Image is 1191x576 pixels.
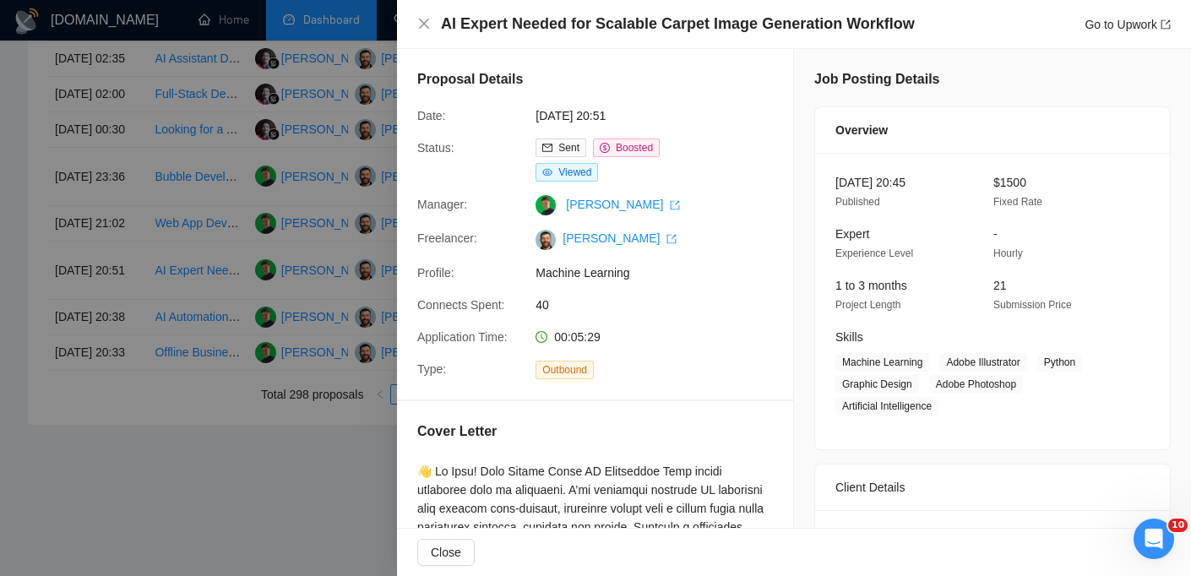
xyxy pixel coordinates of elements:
span: Experience Level [835,247,913,259]
span: eye [542,167,552,177]
span: export [666,234,677,244]
span: Python [1037,353,1082,372]
span: close [417,17,431,30]
span: Sent [558,142,579,154]
div: Client Details [835,465,1150,510]
h5: Proposal Details [417,69,523,90]
span: mail [542,143,552,153]
span: 21 [993,279,1007,292]
span: Adobe Photoshop [929,375,1023,394]
span: Fixed Rate [993,196,1042,208]
span: 10 [1168,519,1188,532]
span: Outbound [536,361,594,379]
span: clock-circle [536,331,547,343]
a: [PERSON_NAME] export [566,198,680,211]
span: Graphic Design [835,375,919,394]
span: Machine Learning [536,264,789,282]
span: [DATE] 20:51 [536,106,789,125]
span: - [993,227,998,241]
h5: Cover Letter [417,421,497,442]
span: Status: [417,141,454,155]
span: 1 to 3 months [835,279,907,292]
img: c1-JWQDXWEy3CnA6sRtFzzU22paoDq5cZnWyBNc3HWqwvuW0qNnjm1CMP-YmbEEtPC [536,230,556,250]
button: Close [417,539,475,566]
span: Artificial Intelligence [835,397,938,416]
span: $1500 [993,176,1026,189]
h4: AI Expert Needed for Scalable Carpet Image Generation Workflow [441,14,915,35]
span: Type: [417,362,446,376]
span: Date: [417,109,445,122]
span: Published [835,196,880,208]
span: [DATE] 20:45 [835,176,905,189]
span: Application Time: [417,330,508,344]
span: Skills [835,330,863,344]
span: Adobe Illustrator [939,353,1026,372]
button: Close [417,17,431,31]
span: Viewed [558,166,591,178]
span: 00:05:29 [554,330,601,344]
span: Boosted [616,142,653,154]
a: Go to Upworkexport [1085,18,1171,31]
span: Connects Spent: [417,298,505,312]
span: dollar [600,143,610,153]
span: Project Length [835,299,900,311]
span: 40 [536,296,789,314]
a: [PERSON_NAME] export [563,231,677,245]
span: Overview [835,121,888,139]
span: export [1161,19,1171,30]
span: Freelancer: [417,231,477,245]
span: Manager: [417,198,467,211]
span: export [670,200,680,210]
span: Expert [835,227,869,241]
span: Profile: [417,266,454,280]
span: Machine Learning [835,353,929,372]
h5: Job Posting Details [814,69,939,90]
span: Close [431,543,461,562]
iframe: Intercom live chat [1134,519,1174,559]
span: Hourly [993,247,1023,259]
span: Submission Price [993,299,1072,311]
